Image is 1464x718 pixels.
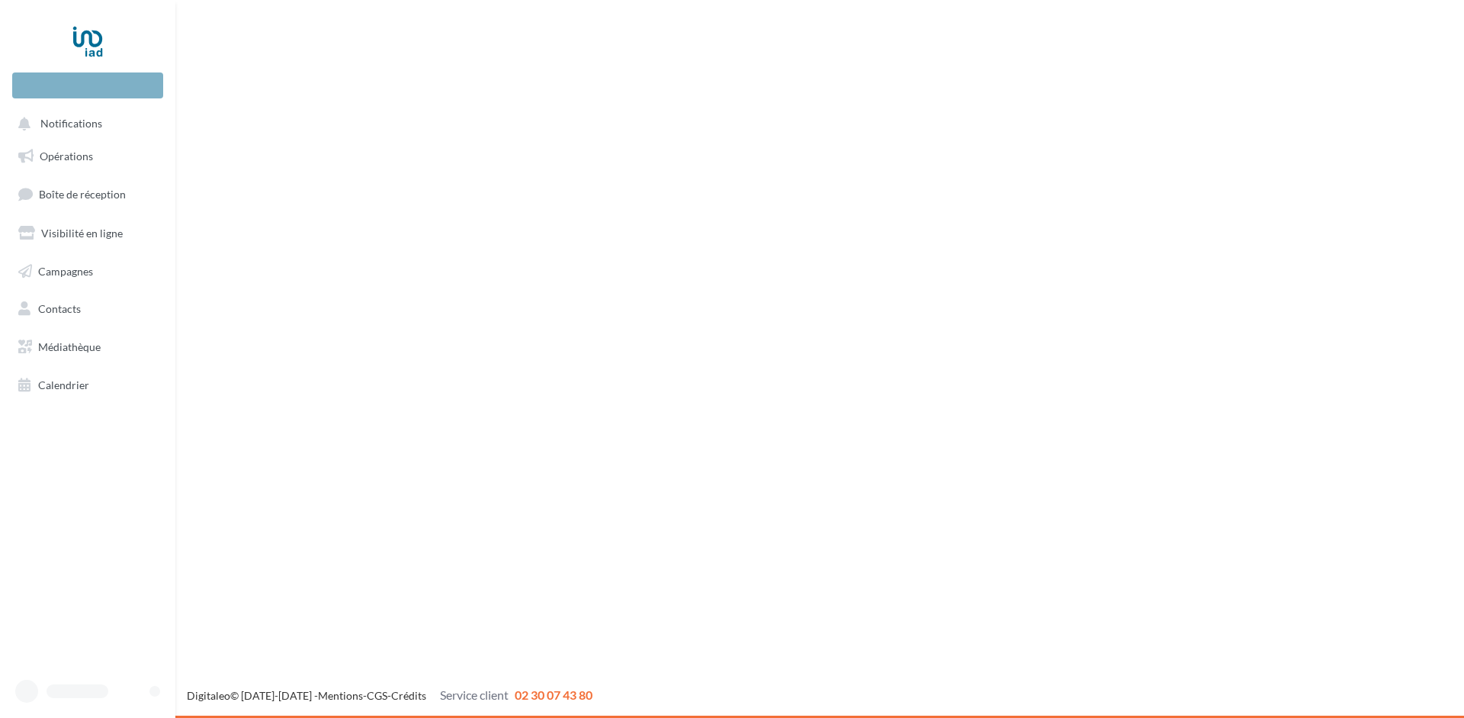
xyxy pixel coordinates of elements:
a: Digitaleo [187,689,230,702]
span: Boîte de réception [39,188,126,201]
a: Contacts [9,293,166,325]
span: © [DATE]-[DATE] - - - [187,689,592,702]
a: Visibilité en ligne [9,217,166,250]
span: 02 30 07 43 80 [515,687,592,702]
a: Opérations [9,140,166,172]
a: Médiathèque [9,331,166,363]
a: Mentions [318,689,363,702]
span: Opérations [40,150,93,163]
span: Contacts [38,302,81,315]
div: Nouvelle campagne [12,72,163,98]
a: CGS [367,689,387,702]
span: Service client [440,687,509,702]
a: Crédits [391,689,426,702]
span: Médiathèque [38,340,101,353]
a: Calendrier [9,369,166,401]
span: Visibilité en ligne [41,227,123,240]
a: Campagnes [9,256,166,288]
span: Notifications [40,118,102,130]
span: Calendrier [38,378,89,391]
span: Campagnes [38,264,93,277]
a: Boîte de réception [9,178,166,211]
